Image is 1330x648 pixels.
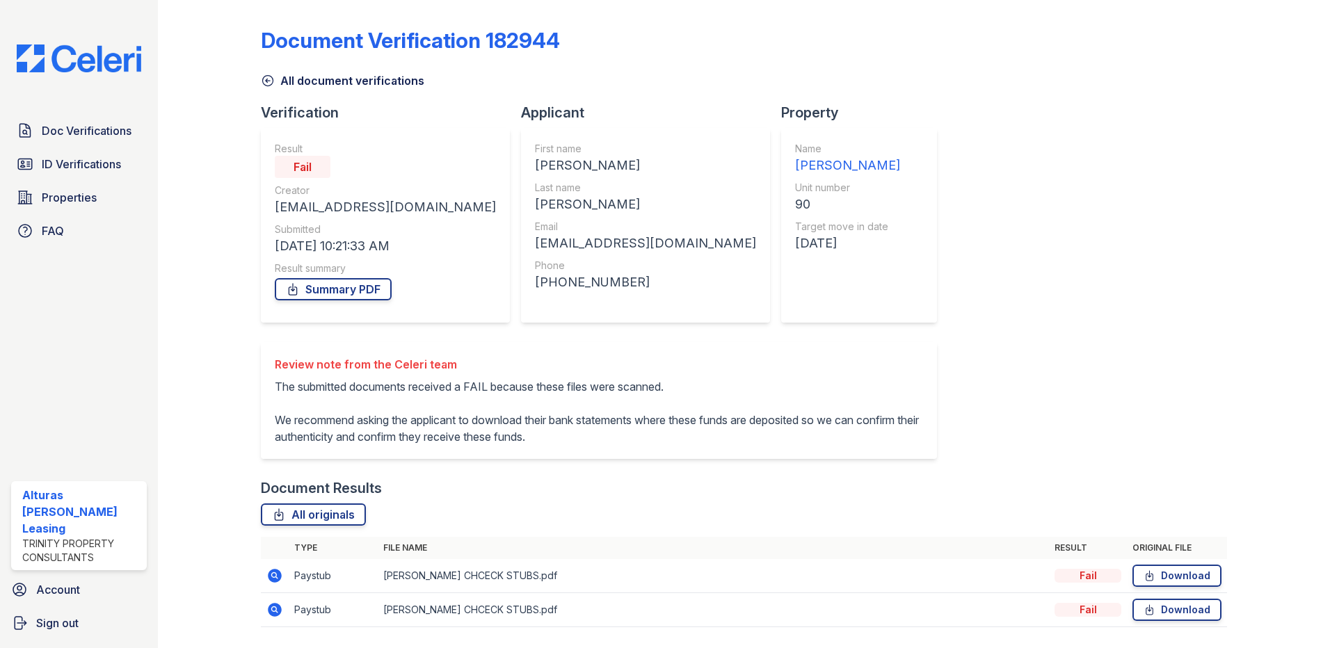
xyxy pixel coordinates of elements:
[795,142,900,175] a: Name [PERSON_NAME]
[11,150,147,178] a: ID Verifications
[535,220,756,234] div: Email
[261,103,521,122] div: Verification
[275,356,923,373] div: Review note from the Celeri team
[1055,603,1121,617] div: Fail
[535,181,756,195] div: Last name
[261,28,560,53] div: Document Verification 182944
[378,537,1049,559] th: File name
[261,72,424,89] a: All document verifications
[289,593,378,627] td: Paystub
[11,184,147,211] a: Properties
[795,220,900,234] div: Target move in date
[535,195,756,214] div: [PERSON_NAME]
[781,103,948,122] div: Property
[1132,599,1221,621] a: Download
[42,222,64,239] span: FAQ
[261,503,366,526] a: All originals
[535,156,756,175] div: [PERSON_NAME]
[275,197,496,217] div: [EMAIL_ADDRESS][DOMAIN_NAME]
[275,278,392,300] a: Summary PDF
[42,122,131,139] span: Doc Verifications
[275,261,496,275] div: Result summary
[795,195,900,214] div: 90
[11,217,147,245] a: FAQ
[11,117,147,145] a: Doc Verifications
[36,615,79,631] span: Sign out
[535,234,756,253] div: [EMAIL_ADDRESS][DOMAIN_NAME]
[42,156,121,172] span: ID Verifications
[795,142,900,156] div: Name
[275,184,496,197] div: Creator
[6,576,152,604] a: Account
[42,189,97,206] span: Properties
[378,559,1049,593] td: [PERSON_NAME] CHCECK STUBS.pdf
[535,259,756,273] div: Phone
[1049,537,1127,559] th: Result
[1055,569,1121,583] div: Fail
[795,181,900,195] div: Unit number
[535,142,756,156] div: First name
[289,537,378,559] th: Type
[6,44,152,72] img: CE_Logo_Blue-a8612792a0a2168367f1c8372b55b34899dd931a85d93a1a3d3e32e68fde9ad4.png
[275,236,496,256] div: [DATE] 10:21:33 AM
[1132,565,1221,587] a: Download
[378,593,1049,627] td: [PERSON_NAME] CHCECK STUBS.pdf
[795,234,900,253] div: [DATE]
[795,156,900,175] div: [PERSON_NAME]
[275,378,923,445] p: The submitted documents received a FAIL because these files were scanned. We recommend asking the...
[36,581,80,598] span: Account
[22,487,141,537] div: Alturas [PERSON_NAME] Leasing
[275,156,330,178] div: Fail
[1127,537,1227,559] th: Original file
[535,273,756,292] div: [PHONE_NUMBER]
[6,609,152,637] a: Sign out
[275,142,496,156] div: Result
[521,103,781,122] div: Applicant
[22,537,141,565] div: Trinity Property Consultants
[261,478,382,498] div: Document Results
[289,559,378,593] td: Paystub
[275,222,496,236] div: Submitted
